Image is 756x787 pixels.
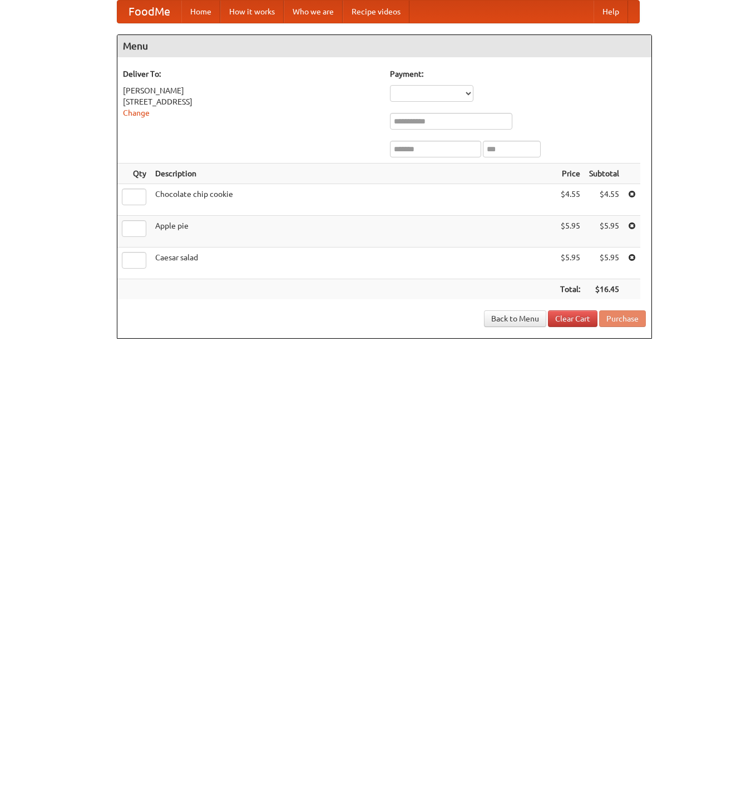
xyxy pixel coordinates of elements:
[556,216,585,248] td: $5.95
[594,1,628,23] a: Help
[548,310,597,327] a: Clear Cart
[123,85,379,96] div: [PERSON_NAME]
[181,1,220,23] a: Home
[151,184,556,216] td: Chocolate chip cookie
[117,164,151,184] th: Qty
[151,216,556,248] td: Apple pie
[390,68,646,80] h5: Payment:
[484,310,546,327] a: Back to Menu
[123,108,150,117] a: Change
[117,35,651,57] h4: Menu
[585,216,624,248] td: $5.95
[123,68,379,80] h5: Deliver To:
[284,1,343,23] a: Who we are
[599,310,646,327] button: Purchase
[585,279,624,300] th: $16.45
[123,96,379,107] div: [STREET_ADDRESS]
[343,1,409,23] a: Recipe videos
[585,248,624,279] td: $5.95
[585,164,624,184] th: Subtotal
[585,184,624,216] td: $4.55
[556,248,585,279] td: $5.95
[556,279,585,300] th: Total:
[117,1,181,23] a: FoodMe
[151,164,556,184] th: Description
[151,248,556,279] td: Caesar salad
[556,164,585,184] th: Price
[556,184,585,216] td: $4.55
[220,1,284,23] a: How it works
